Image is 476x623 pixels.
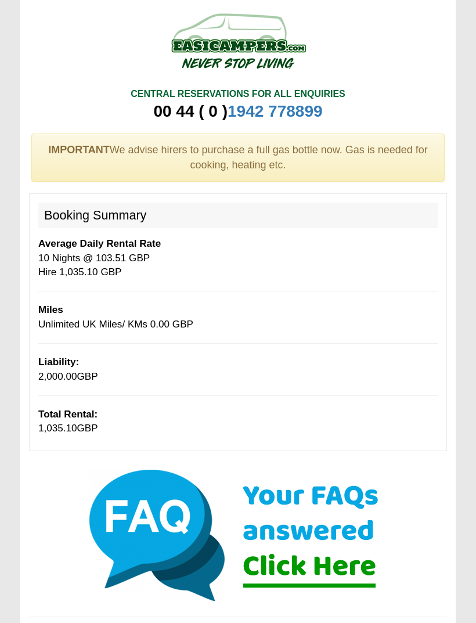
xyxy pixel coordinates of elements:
p: Unlimited UK Miles/ KMs 0.00 GBP [38,303,438,332]
div: 00 44 ( 0 ) [131,101,345,122]
b: Miles [38,304,63,315]
b: Liability: [38,356,79,368]
div: CENTRAL RESERVATIONS FOR ALL ENQUIRIES [131,88,345,101]
b: Total Rental: [38,409,98,420]
p: 10 Nights @ 103.51 GBP Hire 1,035.10 GBP [38,237,438,279]
a: 1942 778899 [228,102,323,120]
p: GBP [38,355,438,384]
h2: Booking Summary [38,203,438,228]
span: 2,000.00 [38,371,77,382]
span: 1,035.10 [38,423,77,434]
p: GBP [38,408,438,436]
b: Average Daily Rental Rate [38,238,161,249]
img: campers-checkout-logo.png [128,9,348,73]
strong: IMPORTANT [48,144,110,156]
img: Click here for our most common FAQs [81,466,395,605]
div: We advise hirers to purchase a full gas bottle now. Gas is needed for cooking, heating etc. [31,134,445,182]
